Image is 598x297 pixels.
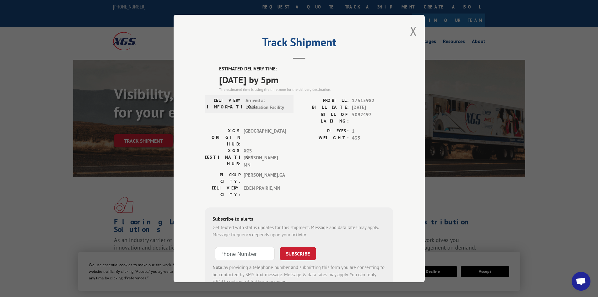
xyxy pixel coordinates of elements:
label: BILL OF LADING: [299,111,349,124]
div: by providing a telephone number and submitting this form you are consenting to be contacted by SM... [213,264,386,285]
div: Subscribe to alerts [213,215,386,224]
span: 17515982 [352,97,393,104]
label: XGS ORIGIN HUB: [205,128,240,147]
span: EDEN PRAIRIE , MN [244,185,286,198]
span: 435 [352,135,393,142]
span: [GEOGRAPHIC_DATA] [244,128,286,147]
span: [PERSON_NAME] , GA [244,172,286,185]
strong: Note: [213,264,224,270]
div: Get texted with status updates for this shipment. Message and data rates may apply. Message frequ... [213,224,386,238]
div: The estimated time is using the time zone for the delivery destination. [219,87,393,92]
span: XGS [PERSON_NAME] MN [244,147,286,169]
label: PROBILL: [299,97,349,104]
span: 1 [352,128,393,135]
button: Close modal [410,23,417,39]
input: Phone Number [215,247,275,260]
span: [DATE] [352,104,393,111]
label: PICKUP CITY: [205,172,240,185]
a: Open chat [572,272,590,291]
button: SUBSCRIBE [280,247,316,260]
span: 5092497 [352,111,393,124]
label: DELIVERY CITY: [205,185,240,198]
label: PIECES: [299,128,349,135]
label: XGS DESTINATION HUB: [205,147,240,169]
span: [DATE] by 5pm [219,73,393,87]
h2: Track Shipment [205,38,393,50]
label: ESTIMATED DELIVERY TIME: [219,65,393,73]
span: Arrived at Destination Facility [245,97,288,111]
label: DELIVERY INFORMATION: [207,97,242,111]
label: BILL DATE: [299,104,349,111]
label: WEIGHT: [299,135,349,142]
